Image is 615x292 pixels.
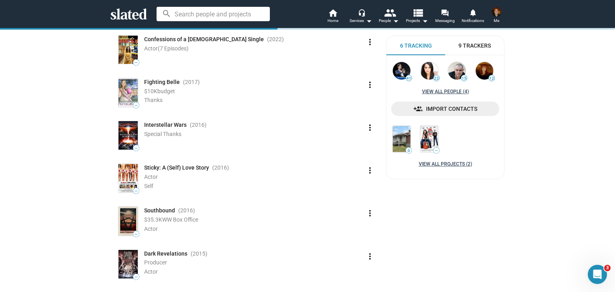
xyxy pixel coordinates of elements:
img: Poster: Interstellar Wars [119,121,138,150]
a: Girl Meets Boy [419,124,440,154]
span: Actor [144,226,158,232]
span: 6 Tracking [400,42,432,50]
span: budget [157,88,175,94]
span: 41 [406,76,412,81]
span: Special Thanks [144,131,181,137]
input: Search people and projects [157,7,270,21]
img: Sepideh Haftgoli [420,62,438,80]
span: Import Contacts [398,102,493,116]
span: 12 [489,76,494,81]
span: Actor [144,45,189,52]
a: Messaging [431,8,459,26]
button: Projects [403,8,431,26]
iframe: Intercom live chat [588,265,607,284]
a: View all People (4) [422,89,469,95]
span: Interstellar Wars [144,121,187,129]
span: Sticky: A (Self) Love Story [144,164,209,172]
span: (2015 ) [191,250,207,258]
span: Producer [144,259,167,266]
span: — [133,275,139,279]
span: 15 [461,76,467,81]
a: Home [319,8,347,26]
mat-icon: more_vert [365,166,375,175]
mat-icon: people [384,7,396,18]
span: Notifications [462,16,484,26]
span: $10K [144,88,157,94]
mat-icon: more_vert [365,208,375,218]
a: Notifications [459,8,487,26]
div: People [379,16,399,26]
mat-icon: more_vert [365,37,375,47]
span: — [133,189,139,193]
span: (2017 ) [183,78,200,86]
img: Girl Meets Boy [420,126,438,152]
span: Confessions of a [DEMOGRAPHIC_DATA] Single [144,36,264,43]
span: 22 [434,76,439,81]
span: — [133,232,139,236]
mat-icon: arrow_drop_down [391,16,400,26]
mat-icon: more_vert [365,123,375,132]
a: Inherited Evil [391,124,412,154]
span: Projects [406,16,428,26]
img: Franco Sama [448,62,466,80]
a: View all Projects (2) [419,161,472,168]
img: Stephan Paternot [393,62,410,80]
mat-icon: more_vert [365,252,375,261]
span: (2016 ) [190,121,207,129]
div: Services [350,16,372,26]
img: Poster: Dark Revelations [119,250,138,278]
img: Elise Salomon [476,62,493,80]
button: Services [347,8,375,26]
span: Me [494,16,499,26]
span: (2022 ) [267,36,284,43]
img: Poster: Confessions of a Catholic Single [119,36,138,64]
mat-icon: more_vert [365,80,375,90]
mat-icon: headset_mic [358,9,365,16]
span: — [133,60,139,65]
mat-icon: notifications [469,8,476,16]
span: Home [328,16,338,26]
mat-icon: view_list [412,7,424,18]
span: Fighting Belle [144,78,180,86]
span: — [434,148,439,153]
a: Import Contacts [391,102,499,116]
img: Poster: Southbound [119,207,138,235]
span: 0 [406,148,412,153]
span: 3 [604,265,611,271]
img: Inherited Evil [393,126,410,152]
span: Thanks [144,97,163,103]
span: Dark Revelations [144,250,187,258]
span: Actor [144,268,158,275]
mat-icon: forum [441,9,448,16]
img: Damion Stephens [492,7,501,17]
span: $35.3K [144,216,162,223]
img: Poster: Sticky: A (Self) Love Story [119,164,138,192]
span: (2016 ) [212,164,229,172]
span: (2016 ) [178,207,195,214]
span: (7 Episodes) [158,45,189,52]
span: Self [144,183,153,189]
mat-icon: arrow_drop_down [364,16,374,26]
span: WW Box Office [162,216,198,223]
button: Damion StephensMe [487,6,506,26]
span: Southbound [144,207,175,214]
span: 9 Trackers [458,42,491,50]
span: Actor [144,174,158,180]
span: Messaging [435,16,455,26]
img: Poster: Fighting Belle [119,78,138,107]
span: — [133,103,139,108]
mat-icon: arrow_drop_down [420,16,430,26]
mat-icon: home [328,8,338,18]
button: People [375,8,403,26]
span: — [133,146,139,150]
